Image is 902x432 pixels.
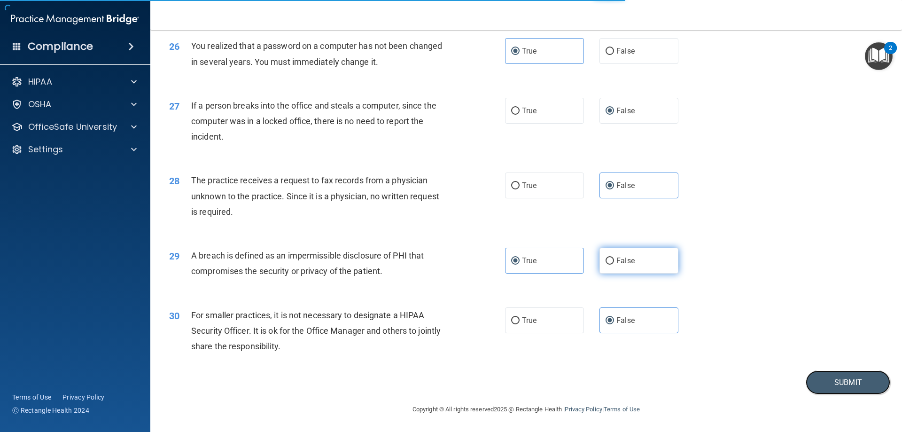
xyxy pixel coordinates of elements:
span: The practice receives a request to fax records from a physician unknown to the practice. Since it... [191,175,439,216]
span: If a person breaks into the office and steals a computer, since the computer was in a locked offi... [191,101,436,141]
input: True [511,108,520,115]
input: False [606,317,614,324]
span: 30 [169,310,179,322]
img: PMB logo [11,10,139,29]
span: Ⓒ Rectangle Health 2024 [12,406,89,415]
p: OfficeSafe University [28,121,117,133]
span: 28 [169,175,179,187]
a: OfficeSafe University [11,121,137,133]
a: Settings [11,144,137,155]
input: True [511,317,520,324]
span: True [522,316,537,325]
input: True [511,258,520,265]
a: Privacy Policy [565,406,602,413]
span: True [522,47,537,55]
a: OSHA [11,99,137,110]
span: False [616,316,635,325]
span: True [522,256,537,265]
input: False [606,182,614,189]
span: 29 [169,251,179,262]
input: True [511,182,520,189]
a: Terms of Use [604,406,640,413]
iframe: Drift Widget Chat Controller [855,367,891,403]
p: HIPAA [28,76,52,87]
div: 2 [889,48,892,60]
span: True [522,106,537,115]
span: False [616,256,635,265]
a: Privacy Policy [62,393,105,402]
input: False [606,48,614,55]
input: False [606,108,614,115]
h4: Compliance [28,40,93,53]
span: You realized that a password on a computer has not been changed in several years. You must immedi... [191,41,442,66]
button: Submit [806,370,890,394]
a: HIPAA [11,76,137,87]
span: A breach is defined as an impermissible disclosure of PHI that compromises the security or privac... [191,251,424,276]
span: False [616,47,635,55]
input: True [511,48,520,55]
span: False [616,106,635,115]
div: Copyright © All rights reserved 2025 @ Rectangle Health | | [355,394,698,424]
p: Settings [28,144,63,155]
span: True [522,181,537,190]
p: OSHA [28,99,52,110]
span: False [616,181,635,190]
a: Terms of Use [12,393,51,402]
button: Open Resource Center, 2 new notifications [865,42,893,70]
input: False [606,258,614,265]
span: For smaller practices, it is not necessary to designate a HIPAA Security Officer. It is ok for th... [191,310,441,351]
span: 26 [169,41,179,52]
span: 27 [169,101,179,112]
